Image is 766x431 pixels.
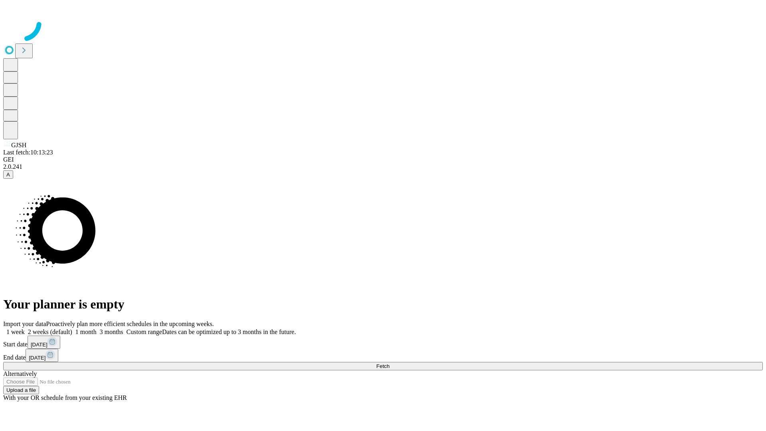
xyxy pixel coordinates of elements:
[6,328,25,335] span: 1 week
[3,170,13,179] button: A
[26,349,58,362] button: [DATE]
[46,320,214,327] span: Proactively plan more efficient schedules in the upcoming weeks.
[376,363,389,369] span: Fetch
[3,370,37,377] span: Alternatively
[31,342,47,348] span: [DATE]
[3,297,763,312] h1: Your planner is empty
[75,328,97,335] span: 1 month
[3,349,763,362] div: End date
[3,320,46,327] span: Import your data
[3,149,53,156] span: Last fetch: 10:13:23
[6,172,10,178] span: A
[100,328,123,335] span: 3 months
[3,336,763,349] div: Start date
[162,328,296,335] span: Dates can be optimized up to 3 months in the future.
[3,156,763,163] div: GEI
[3,163,763,170] div: 2.0.241
[29,355,45,361] span: [DATE]
[3,394,127,401] span: With your OR schedule from your existing EHR
[11,142,26,148] span: GJSH
[126,328,162,335] span: Custom range
[28,328,72,335] span: 2 weeks (default)
[3,386,39,394] button: Upload a file
[28,336,60,349] button: [DATE]
[3,362,763,370] button: Fetch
